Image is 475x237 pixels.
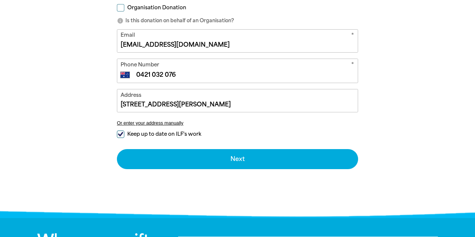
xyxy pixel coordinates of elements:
[117,17,358,24] p: Is this donation on behalf of an Organisation?
[117,149,358,169] button: Next
[117,120,358,126] button: Or enter your address manually
[127,4,186,11] span: Organisation Donation
[127,131,201,138] span: Keep up to date on ILF's work
[117,4,124,11] input: Organisation Donation
[117,131,124,138] input: Keep up to date on ILF's work
[351,61,354,70] i: Required
[117,17,124,24] i: info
